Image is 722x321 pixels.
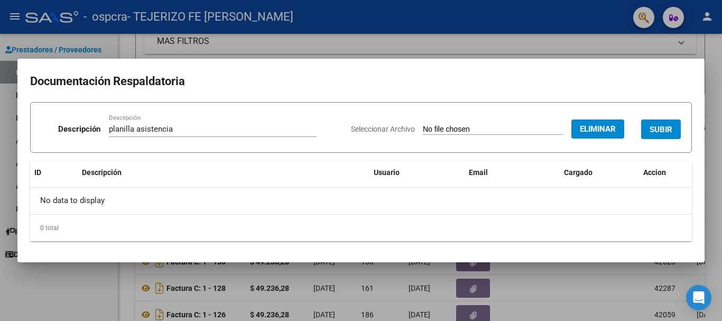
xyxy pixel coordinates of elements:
[641,120,681,139] button: SUBIR
[580,124,616,134] span: Eliminar
[30,161,78,184] datatable-header-cell: ID
[78,161,369,184] datatable-header-cell: Descripción
[650,125,672,134] span: SUBIR
[564,168,593,177] span: Cargado
[469,168,488,177] span: Email
[686,285,711,310] div: Open Intercom Messenger
[560,161,639,184] datatable-header-cell: Cargado
[82,168,122,177] span: Descripción
[30,215,692,241] div: 0 total
[465,161,560,184] datatable-header-cell: Email
[34,168,41,177] span: ID
[571,120,624,139] button: Eliminar
[374,168,400,177] span: Usuario
[58,123,100,135] p: Descripción
[369,161,465,184] datatable-header-cell: Usuario
[351,125,415,133] span: Seleccionar Archivo
[639,161,692,184] datatable-header-cell: Accion
[30,188,692,214] div: No data to display
[30,71,692,91] h2: Documentación Respaldatoria
[643,168,666,177] span: Accion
